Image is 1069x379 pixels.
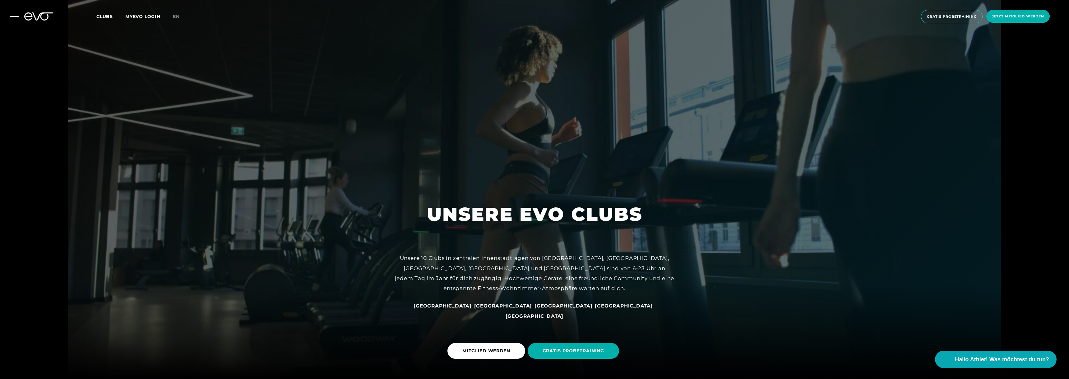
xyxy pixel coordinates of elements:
[427,202,642,226] h1: UNSERE EVO CLUBS
[96,14,113,19] span: Clubs
[534,303,593,309] a: [GEOGRAPHIC_DATA]
[173,13,187,20] a: en
[927,14,977,19] span: Gratis Probetraining
[414,303,472,309] a: [GEOGRAPHIC_DATA]
[395,253,674,293] div: Unsere 10 Clubs in zentralen Innenstadtlagen von [GEOGRAPHIC_DATA], [GEOGRAPHIC_DATA], [GEOGRAPHI...
[919,10,984,23] a: Gratis Probetraining
[992,14,1044,19] span: Jetzt Mitglied werden
[506,313,564,319] a: [GEOGRAPHIC_DATA]
[447,338,528,363] a: MITGLIED WERDEN
[96,13,125,19] a: Clubs
[395,301,674,321] div: - - - -
[543,348,604,354] span: GRATIS PROBETRAINING
[474,303,532,309] a: [GEOGRAPHIC_DATA]
[595,303,653,309] a: [GEOGRAPHIC_DATA]
[984,10,1052,23] a: Jetzt Mitglied werden
[955,355,1049,364] span: Hallo Athlet! Was möchtest du tun?
[935,351,1057,368] button: Hallo Athlet! Was möchtest du tun?
[173,14,180,19] span: en
[125,14,160,19] a: MYEVO LOGIN
[528,338,622,363] a: GRATIS PROBETRAINING
[462,348,510,354] span: MITGLIED WERDEN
